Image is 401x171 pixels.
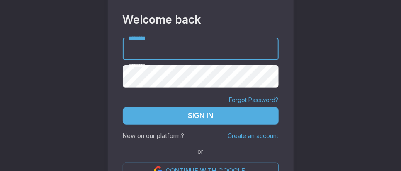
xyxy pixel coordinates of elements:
[196,147,206,156] span: or
[123,11,279,28] h3: Welcome back
[123,131,185,140] p: New on our platform?
[229,96,279,104] a: Forgot Password?
[228,132,279,139] a: Create an account
[123,107,279,125] button: Sign In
